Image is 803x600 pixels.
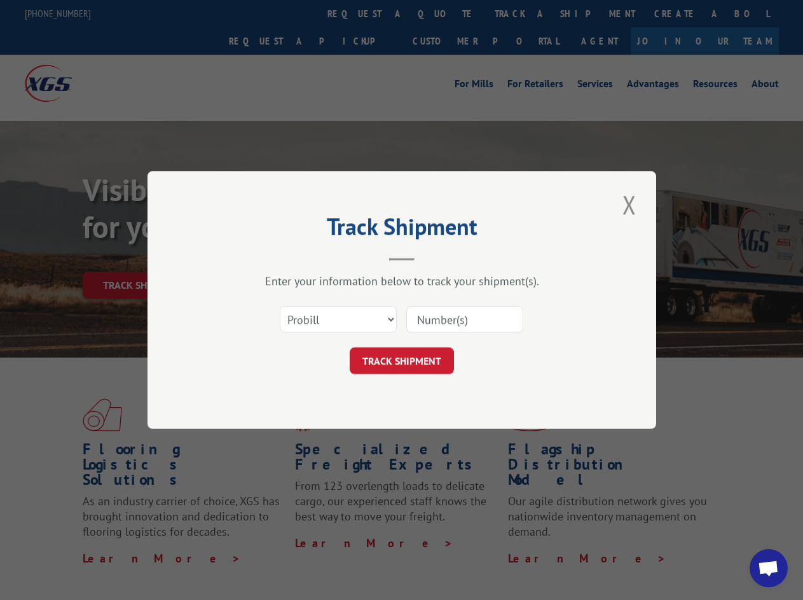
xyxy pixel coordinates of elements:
button: Close modal [619,187,640,222]
h2: Track Shipment [211,218,593,242]
button: TRACK SHIPMENT [350,347,454,374]
input: Number(s) [406,306,523,333]
div: Enter your information below to track your shipment(s). [211,274,593,288]
a: Open chat [750,549,788,587]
